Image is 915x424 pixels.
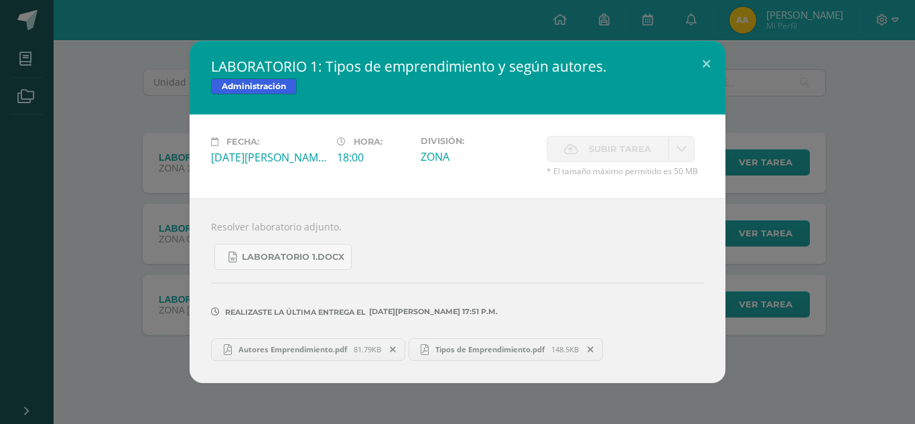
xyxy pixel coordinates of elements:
[214,244,352,270] a: LABORATORIO 1.docx
[547,165,704,177] span: * El tamaño máximo permitido es 50 MB
[211,78,297,94] span: Administración
[226,137,259,147] span: Fecha:
[409,338,604,361] a: Tipos de Emprendimiento.pdf 148.5KB
[354,137,382,147] span: Hora:
[551,344,579,354] span: 148.5KB
[579,342,602,357] span: Remover entrega
[429,344,551,354] span: Tipos de Emprendimiento.pdf
[337,150,410,165] div: 18:00
[354,344,381,354] span: 81.79KB
[211,338,405,361] a: Autores Emprendimiento.pdf 81.79KB
[547,136,668,162] label: La fecha de entrega ha expirado
[366,311,498,312] span: [DATE][PERSON_NAME] 17:51 p.m.
[225,307,366,317] span: Realizaste la última entrega el
[242,252,344,263] span: LABORATORIO 1.docx
[382,342,405,357] span: Remover entrega
[589,137,651,161] span: Subir tarea
[687,41,725,86] button: Close (Esc)
[190,198,725,382] div: Resolver laboratorio adjunto.
[211,57,704,76] h2: LABORATORIO 1: Tipos de emprendimiento y según autores.
[211,150,326,165] div: [DATE][PERSON_NAME]
[232,344,354,354] span: Autores Emprendimiento.pdf
[421,149,536,164] div: ZONA
[668,136,695,162] a: La fecha de entrega ha expirado
[421,136,536,146] label: División:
